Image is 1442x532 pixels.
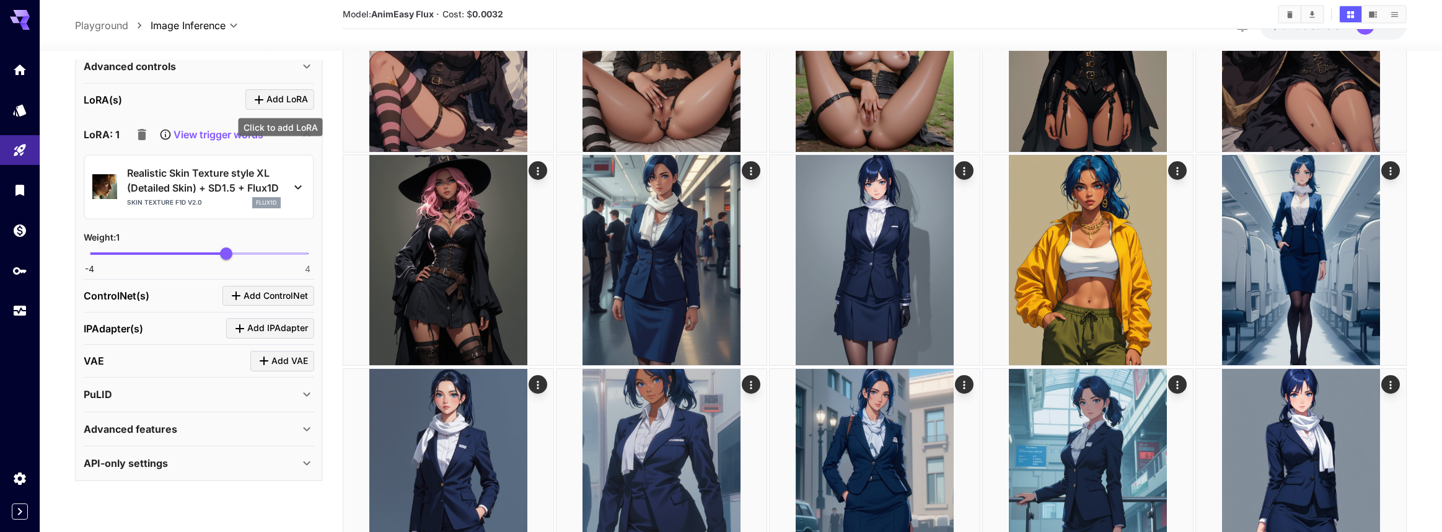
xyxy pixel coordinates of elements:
[305,263,310,275] span: 4
[84,353,104,368] p: VAE
[75,18,151,33] nav: breadcrumb
[84,288,149,303] p: ControlNet(s)
[1303,20,1346,31] span: credits left
[955,161,974,180] div: Actions
[12,471,27,486] div: Settings
[84,127,120,142] p: LoRA: 1
[529,375,547,394] div: Actions
[955,375,974,394] div: Actions
[84,120,314,149] div: LoRA: 1View trigger words
[12,223,27,238] div: Wallet
[271,353,308,369] span: Add VAE
[1168,375,1187,394] div: Actions
[1381,375,1400,394] div: Actions
[529,161,547,180] div: Actions
[343,9,434,19] span: Model:
[84,456,168,471] p: API-only settings
[244,288,308,304] span: Add ControlNet
[472,9,503,19] b: 0.0032
[84,92,122,107] p: LoRA(s)
[85,263,94,275] span: -4
[556,155,767,365] img: 9k=
[226,318,314,339] button: Click to add IPAdapter
[1279,6,1301,22] button: Clear All
[1339,5,1407,24] div: Show media in grid viewShow media in video viewShow media in list view
[983,155,1193,365] img: 9k=
[742,161,760,180] div: Actions
[371,9,434,19] b: AnimEasy Flux
[1381,161,1400,180] div: Actions
[84,59,176,74] p: Advanced controls
[1380,472,1442,532] iframe: Chat Widget
[12,143,27,158] div: Playground
[159,127,263,142] button: View trigger words
[84,448,314,478] div: API-only settings
[12,503,28,520] button: Expand sidebar
[247,321,308,336] span: Add IPAdapter
[1196,155,1406,365] img: 2Q==
[742,375,760,394] div: Actions
[84,51,314,81] div: Advanced controls
[256,198,277,207] p: flux1d
[12,102,27,118] div: Models
[12,263,27,278] div: API Keys
[222,286,314,306] button: Click to add ControlNet
[127,198,202,207] p: Skin Texture F1D v2.0
[92,161,306,213] div: Realistic Skin Texture style XL (Detailed Skin) + SD1.5 + Flux1DSkin Texture F1D v2.0flux1d
[1278,5,1324,24] div: Clear AllDownload All
[151,18,226,33] span: Image Inference
[75,18,128,33] a: Playground
[343,155,553,365] img: 9k=
[84,387,112,402] p: PuLID
[1362,6,1384,22] button: Show media in video view
[1272,20,1303,31] span: $18.78
[442,9,503,19] span: Cost: $
[250,351,314,371] button: Click to add VAE
[770,155,980,365] img: 9k=
[239,118,323,136] div: Click to add LoRA
[84,232,120,242] span: Weight : 1
[436,7,439,22] p: ·
[245,89,314,110] button: Click to add LoRA
[84,379,314,409] div: PuLID
[12,182,27,198] div: Library
[127,166,281,195] p: Realistic Skin Texture style XL (Detailed Skin) + SD1.5 + Flux1D
[266,92,308,107] span: Add LoRA
[12,62,27,78] div: Home
[1168,161,1187,180] div: Actions
[1340,6,1361,22] button: Show media in grid view
[84,414,314,444] div: Advanced features
[1384,6,1405,22] button: Show media in list view
[84,321,143,336] p: IPAdapter(s)
[174,127,263,142] p: View trigger words
[84,422,177,437] p: Advanced features
[1301,6,1323,22] button: Download All
[12,303,27,319] div: Usage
